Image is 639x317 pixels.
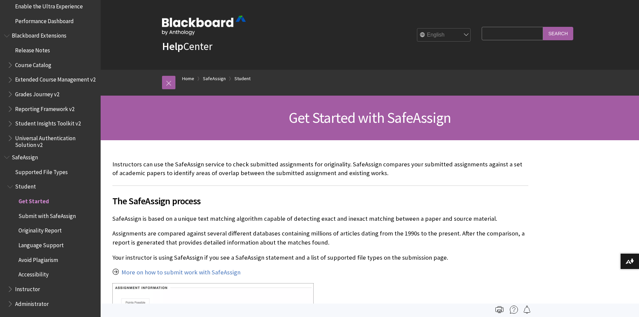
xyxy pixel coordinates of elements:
[12,30,66,39] span: Blackboard Extensions
[162,40,183,53] strong: Help
[18,210,76,219] span: Submit with SafeAssign
[15,181,36,190] span: Student
[523,306,531,314] img: Follow this page
[12,152,38,161] span: SafeAssign
[15,1,83,10] span: Enable the Ultra Experience
[417,29,471,42] select: Site Language Selector
[15,118,81,127] span: Student Insights Toolkit v2
[15,74,96,83] span: Extended Course Management v2
[162,40,212,53] a: HelpCenter
[112,160,528,177] p: Instructors can use the SafeAssign service to check submitted assignments for originality. SafeAs...
[15,103,74,112] span: Reporting Framework v2
[18,254,58,263] span: Avoid Plagiarism
[234,74,251,83] a: Student
[495,306,503,314] img: Print
[182,74,194,83] a: Home
[112,229,528,247] p: Assignments are compared against several different databases containing millions of articles dati...
[18,269,49,278] span: Accessibility
[15,59,51,68] span: Course Catalog
[15,298,49,307] span: Administrator
[4,30,97,149] nav: Book outline for Blackboard Extensions
[15,166,68,175] span: Supported File Types
[18,196,49,205] span: Get Started
[4,152,97,309] nav: Book outline for Blackboard SafeAssign
[18,240,64,249] span: Language Support
[112,194,528,208] span: The SafeAssign process
[543,27,573,40] input: Search
[203,74,226,83] a: SafeAssign
[162,16,246,35] img: Blackboard by Anthology
[510,306,518,314] img: More help
[112,253,528,262] p: Your instructor is using SafeAssign if you see a SafeAssign statement and a list of supported fil...
[121,268,241,276] a: More on how to submit work with SafeAssign
[15,133,96,148] span: Universal Authentication Solution v2
[112,214,528,223] p: SafeAssign is based on a unique text matching algorithm capable of detecting exact and inexact ma...
[15,45,50,54] span: Release Notes
[289,108,451,127] span: Get Started with SafeAssign
[18,225,62,234] span: Originality Report
[15,89,59,98] span: Grades Journey v2
[15,15,74,24] span: Performance Dashboard
[15,283,40,293] span: Instructor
